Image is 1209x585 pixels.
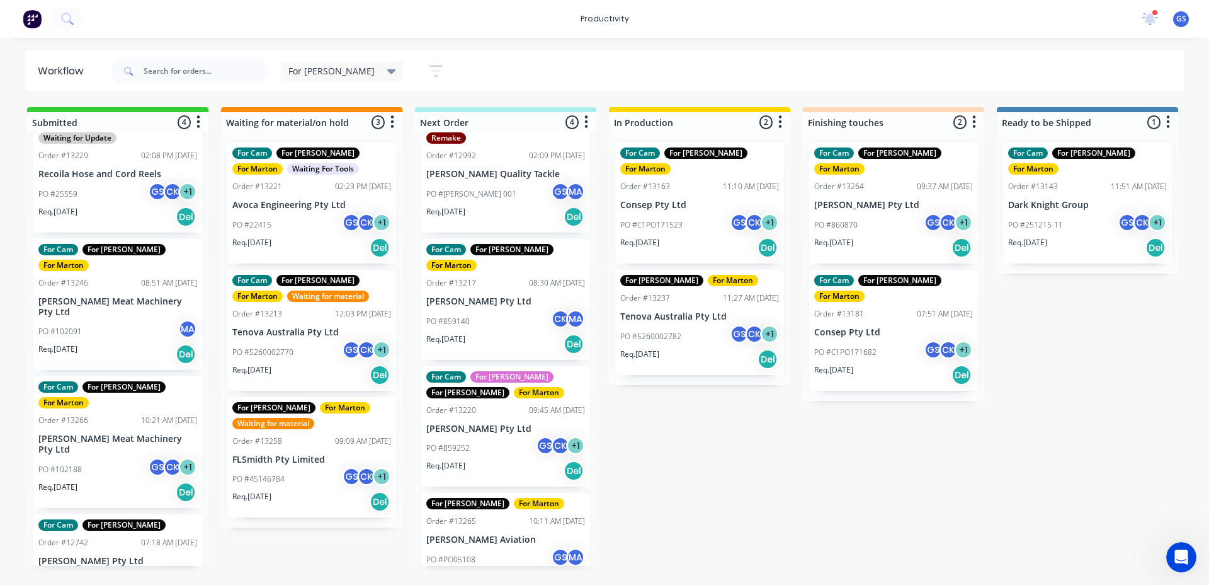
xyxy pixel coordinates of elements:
[620,181,670,192] div: Order #13163
[426,460,465,472] p: Req. [DATE]
[342,467,361,486] div: GS
[232,237,271,248] p: Req. [DATE]
[1145,238,1166,258] div: Del
[1008,163,1059,175] div: For Marton
[287,163,359,175] div: Waiting For Tools
[426,516,476,527] div: Order #13265
[38,169,197,180] p: Recoila Hose and Cord Reels
[723,181,779,192] div: 11:10 AM [DATE]
[33,376,202,508] div: For CamFor [PERSON_NAME]For MartonOrder #1326610:21 AM [DATE][PERSON_NAME] Meat Machinery Pty Ltd...
[917,308,973,320] div: 07:51 AM [DATE]
[320,402,370,414] div: For Marton
[38,556,197,567] p: [PERSON_NAME] Pty Ltd
[426,132,466,144] div: Remake
[426,316,470,327] p: PO #859140
[758,238,778,258] div: Del
[232,181,282,192] div: Order #13221
[33,112,202,233] div: Waiting for UpdateOrder #1322902:08 PM [DATE]Recoila Hose and Cord ReelsPO #25559GSCK+1Req.[DATE]Del
[357,467,376,486] div: CK
[426,188,516,200] p: PO #[PERSON_NAME] 001
[232,327,391,338] p: Tenova Australia Pty Ltd
[23,9,42,28] img: Factory
[536,436,555,455] div: GS
[372,340,391,359] div: + 1
[276,275,360,286] div: For [PERSON_NAME]
[141,150,197,161] div: 02:08 PM [DATE]
[814,327,973,338] p: Consep Pty Ltd
[620,148,660,159] div: For Cam
[566,436,585,455] div: + 1
[176,207,196,227] div: Del
[232,275,272,286] div: For Cam
[1176,13,1186,25] span: GS
[529,277,585,289] div: 08:30 AM [DATE]
[615,270,784,375] div: For [PERSON_NAME]For MartonOrder #1323711:27 AM [DATE]Tenova Australia Pty LtdPO #5260002782GSCK+...
[954,213,973,232] div: + 1
[38,415,88,426] div: Order #13266
[426,387,509,398] div: For [PERSON_NAME]
[814,364,853,376] p: Req. [DATE]
[1148,213,1167,232] div: + 1
[232,291,283,302] div: For Marton
[38,260,89,271] div: For Marton
[232,148,272,159] div: For Cam
[38,397,89,408] div: For Marton
[38,64,89,79] div: Workflow
[551,182,570,201] div: GS
[426,498,509,509] div: For [PERSON_NAME]
[426,405,476,416] div: Order #13220
[421,112,590,233] div: RemakeOrder #1299202:09 PM [DATE][PERSON_NAME] Quality TacklePO #[PERSON_NAME] 001GSMAReq.[DATE]Del
[551,548,570,567] div: GS
[232,200,391,211] p: Avoca Engineering Pty Ltd
[426,554,475,565] p: PO #PO05108
[615,142,784,264] div: For CamFor [PERSON_NAME]For MartonOrder #1316311:10 AM [DATE]Consep Pty LtdPO #C1PO171523GSCK+1Re...
[232,219,271,231] p: PO #22415
[38,296,197,318] p: [PERSON_NAME] Meat Machinery Pty Ltd
[335,436,391,447] div: 09:09 AM [DATE]
[38,132,116,144] div: Waiting for Update
[232,163,283,175] div: For Marton
[232,473,285,485] p: PO #45146784
[38,326,82,337] p: PO #102091
[426,169,585,180] p: [PERSON_NAME] Quality Tackle
[232,418,314,429] div: Waiting for material
[954,340,973,359] div: + 1
[809,270,978,391] div: For CamFor [PERSON_NAME]For MartonOrder #1318107:51 AM [DATE]Consep Pty LtdPO #C1PO171682GSCK+1Re...
[227,397,396,518] div: For [PERSON_NAME]For MartonWaiting for materialOrder #1325809:09 AM [DATE]FLSmidth Pty LimitedPO ...
[620,200,779,211] p: Consep Pty Ltd
[470,371,553,383] div: For [PERSON_NAME]
[232,308,282,320] div: Order #13213
[232,347,293,358] p: PO #5260002770
[426,296,585,307] p: [PERSON_NAME] Pty Ltd
[1133,213,1152,232] div: CK
[745,325,764,344] div: CK
[38,188,77,200] p: PO #25559
[814,200,973,211] p: [PERSON_NAME] Pty Ltd
[426,150,476,161] div: Order #12992
[178,458,197,477] div: + 1
[426,260,477,271] div: For Marton
[730,325,749,344] div: GS
[38,244,78,255] div: For Cam
[566,310,585,328] div: MA
[574,9,635,28] div: productivity
[858,148,941,159] div: For [PERSON_NAME]
[38,519,78,531] div: For Cam
[564,334,584,354] div: Del
[163,182,182,201] div: CK
[814,308,864,320] div: Order #13181
[370,492,390,512] div: Del
[730,213,749,232] div: GS
[924,340,943,359] div: GS
[342,213,361,232] div: GS
[951,365,972,385] div: Del
[38,381,78,393] div: For Cam
[38,482,77,493] p: Req. [DATE]
[564,207,584,227] div: Del
[227,142,396,264] div: For CamFor [PERSON_NAME]For MartonWaiting For ToolsOrder #1322102:23 PM [DATE]Avoca Engineering P...
[951,238,972,258] div: Del
[814,291,865,302] div: For Marton
[814,237,853,248] p: Req. [DATE]
[176,482,196,502] div: Del
[620,219,683,231] p: PO #C1PO171523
